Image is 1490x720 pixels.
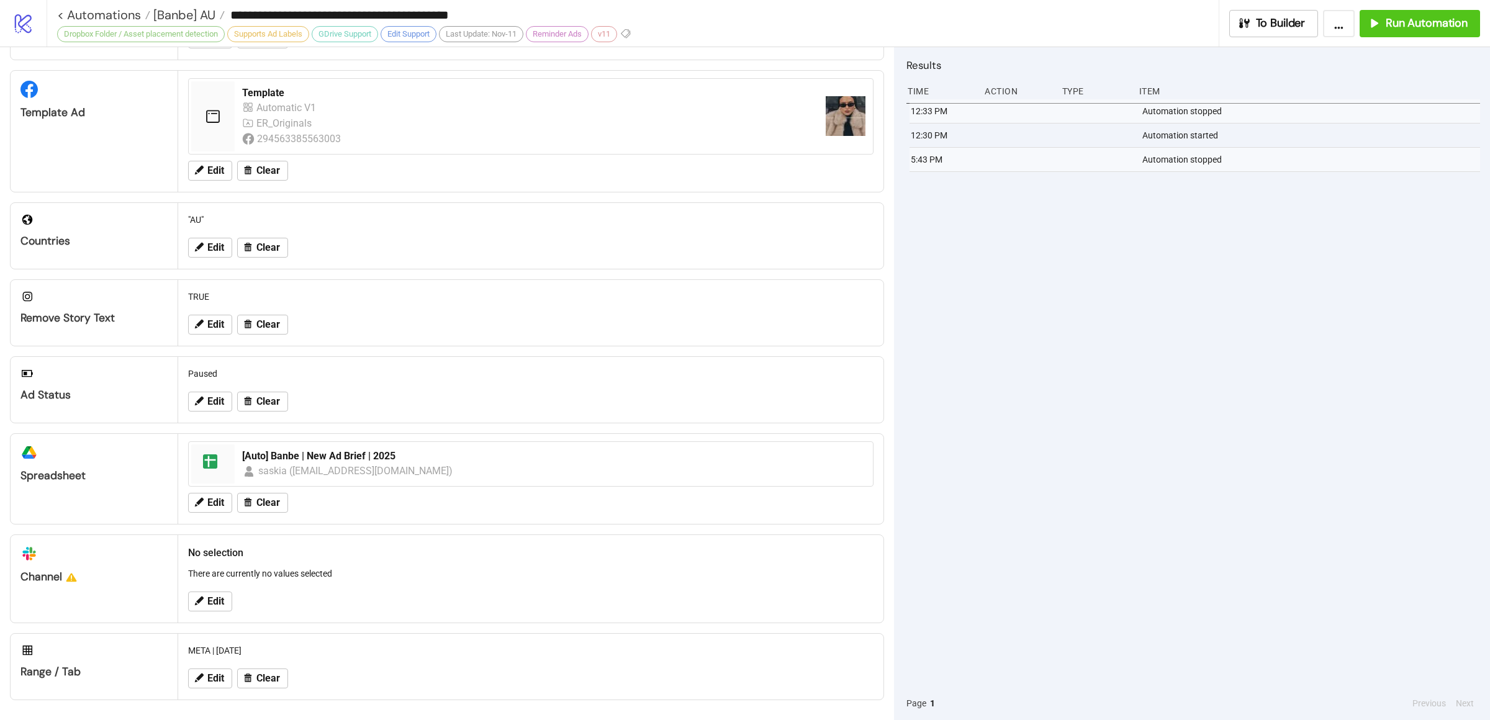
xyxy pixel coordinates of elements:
[906,696,926,710] span: Page
[256,165,280,176] span: Clear
[188,161,232,181] button: Edit
[256,115,315,131] div: ER_Originals
[183,639,878,662] div: META | [DATE]
[237,493,288,513] button: Clear
[910,124,978,147] div: 12:30 PM
[237,315,288,335] button: Clear
[183,362,878,385] div: Paused
[1141,148,1483,171] div: Automation stopped
[906,79,975,103] div: Time
[1256,16,1306,30] span: To Builder
[57,9,150,21] a: < Automations
[257,131,343,146] div: 294563385563003
[242,86,816,100] div: Template
[1229,10,1319,37] button: To Builder
[1409,696,1450,710] button: Previous
[526,26,589,42] div: Reminder Ads
[256,396,280,407] span: Clear
[439,26,523,42] div: Last Update: Nov-11
[258,463,454,479] div: saskia ([EMAIL_ADDRESS][DOMAIN_NAME])
[207,165,224,176] span: Edit
[207,396,224,407] span: Edit
[207,497,224,508] span: Edit
[20,665,168,679] div: Range / Tab
[983,79,1052,103] div: Action
[926,696,939,710] button: 1
[1141,124,1483,147] div: Automation started
[237,392,288,412] button: Clear
[1061,79,1129,103] div: Type
[188,392,232,412] button: Edit
[188,493,232,513] button: Edit
[1386,16,1468,30] span: Run Automation
[1138,79,1480,103] div: Item
[207,596,224,607] span: Edit
[20,388,168,402] div: Ad Status
[188,315,232,335] button: Edit
[256,100,319,115] div: Automatic V1
[237,161,288,181] button: Clear
[826,96,865,136] img: https://scontent-fra5-2.xx.fbcdn.net/v/t45.1600-4/515317860_2144148352770181_1474715522578319935_...
[256,242,280,253] span: Clear
[57,26,225,42] div: Dropbox Folder / Asset placement detection
[256,319,280,330] span: Clear
[256,497,280,508] span: Clear
[183,285,878,308] div: TRUE
[256,673,280,684] span: Clear
[20,234,168,248] div: Countries
[207,242,224,253] span: Edit
[188,668,232,688] button: Edit
[20,106,168,120] div: Template Ad
[183,208,878,232] div: "AU"
[20,311,168,325] div: Remove Story Text
[20,469,168,483] div: Spreadsheet
[150,9,225,21] a: [Banbe] AU
[1452,696,1478,710] button: Next
[312,26,378,42] div: GDrive Support
[188,592,232,611] button: Edit
[237,238,288,258] button: Clear
[237,668,288,688] button: Clear
[188,238,232,258] button: Edit
[207,319,224,330] span: Edit
[906,57,1480,73] h2: Results
[910,148,978,171] div: 5:43 PM
[188,545,874,560] h2: No selection
[1323,10,1355,37] button: ...
[381,26,436,42] div: Edit Support
[188,567,874,580] p: There are currently no values selected
[20,570,168,584] div: Channel
[1141,99,1483,123] div: Automation stopped
[591,26,617,42] div: v11
[150,7,215,23] span: [Banbe] AU
[242,449,865,463] div: [Auto] Banbe | New Ad Brief | 2025
[1360,10,1480,37] button: Run Automation
[910,99,978,123] div: 12:33 PM
[207,673,224,684] span: Edit
[227,26,309,42] div: Supports Ad Labels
